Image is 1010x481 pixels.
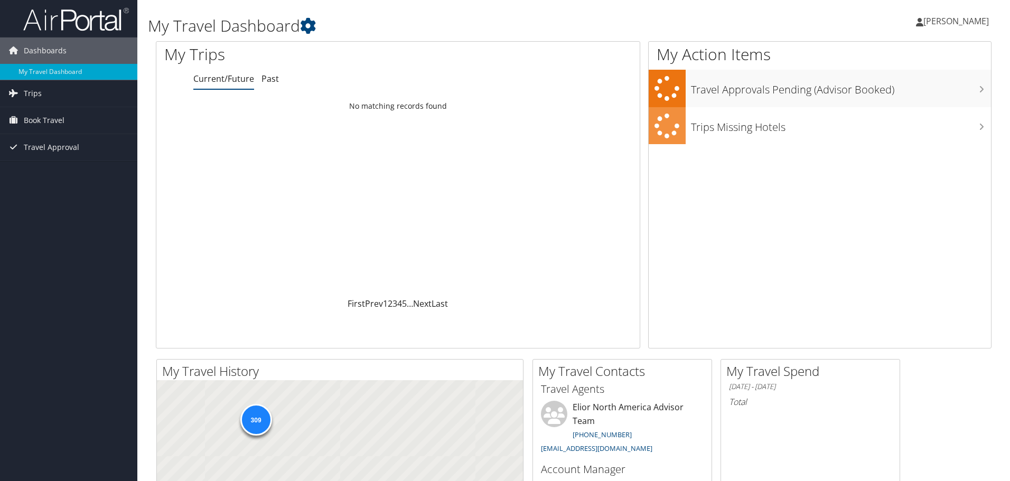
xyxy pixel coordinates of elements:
a: 4 [397,298,402,309]
span: Book Travel [24,107,64,134]
span: Trips [24,80,42,107]
a: Last [432,298,448,309]
h2: My Travel Contacts [538,362,712,380]
span: [PERSON_NAME] [923,15,989,27]
h2: My Travel Spend [726,362,900,380]
h3: Account Manager [541,462,704,477]
a: Current/Future [193,73,254,84]
h2: My Travel History [162,362,523,380]
div: 309 [240,404,272,436]
img: airportal-logo.png [23,7,129,32]
a: Prev [365,298,383,309]
h3: Trips Missing Hotels [691,115,991,135]
li: Elior North America Advisor Team [536,401,709,457]
a: First [348,298,365,309]
a: Next [413,298,432,309]
span: Dashboards [24,37,67,64]
a: Past [261,73,279,84]
h1: My Travel Dashboard [148,15,716,37]
h1: My Action Items [649,43,991,65]
h6: Total [729,396,892,408]
a: Trips Missing Hotels [649,107,991,145]
a: 2 [388,298,392,309]
a: 5 [402,298,407,309]
h6: [DATE] - [DATE] [729,382,892,392]
a: [PHONE_NUMBER] [573,430,632,439]
span: Travel Approval [24,134,79,161]
a: Travel Approvals Pending (Advisor Booked) [649,70,991,107]
a: 3 [392,298,397,309]
h1: My Trips [164,43,431,65]
a: 1 [383,298,388,309]
h3: Travel Approvals Pending (Advisor Booked) [691,77,991,97]
a: [EMAIL_ADDRESS][DOMAIN_NAME] [541,444,652,453]
td: No matching records found [156,97,640,116]
h3: Travel Agents [541,382,704,397]
span: … [407,298,413,309]
a: [PERSON_NAME] [916,5,999,37]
